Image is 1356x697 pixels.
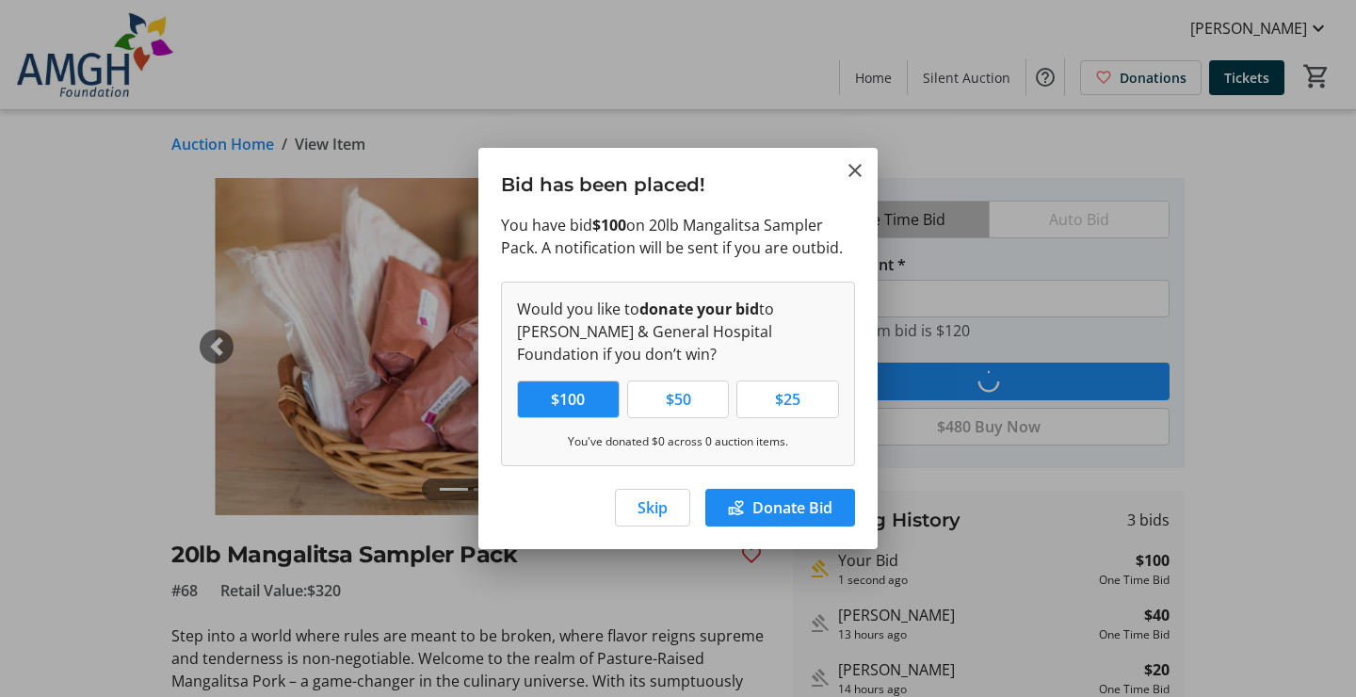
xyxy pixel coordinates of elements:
[592,215,626,235] strong: $100
[844,159,866,182] button: Close
[540,388,596,411] span: $100
[764,388,812,411] span: $25
[517,298,839,365] p: Would you like to to [PERSON_NAME] & General Hospital Foundation if you don’t win?
[517,433,839,450] p: You've donated $0 across 0 auction items.
[752,496,832,519] span: Donate Bid
[639,299,759,319] strong: donate your bid
[654,388,702,411] span: $50
[478,148,878,213] h3: Bid has been placed!
[615,489,690,527] button: Skip
[705,489,855,527] button: Donate Bid
[501,214,855,259] p: You have bid on 20lb Mangalitsa Sampler Pack. A notification will be sent if you are outbid.
[638,496,668,519] span: Skip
